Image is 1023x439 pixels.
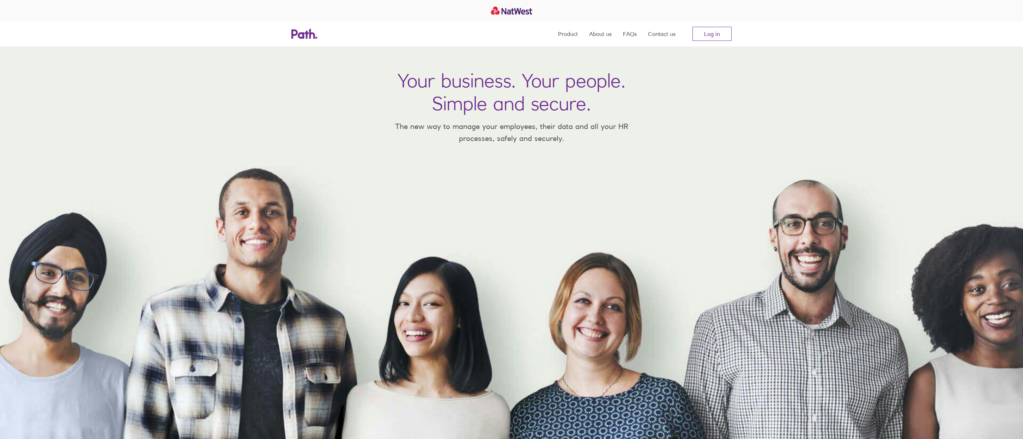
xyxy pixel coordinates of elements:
a: About us [589,21,612,47]
p: The new way to manage your employees, their data and all your HR processes, safely and securely. [385,120,638,144]
a: Log in [692,27,732,41]
h1: Your business. Your people. Simple and secure. [398,69,625,115]
a: Contact us [648,21,676,47]
a: Product [558,21,578,47]
a: FAQs [623,21,637,47]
